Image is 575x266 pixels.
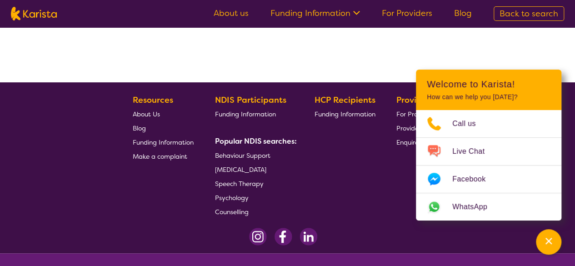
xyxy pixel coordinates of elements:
span: About Us [133,110,160,118]
a: About Us [133,107,194,121]
span: Psychology [215,194,249,202]
span: [MEDICAL_DATA] [215,166,266,174]
a: Enquire [396,135,439,149]
b: Resources [133,95,173,105]
a: For Providers [382,8,432,19]
span: Live Chat [452,145,495,158]
span: Speech Therapy [215,180,264,188]
span: For Providers [396,110,435,118]
span: Facebook [452,172,496,186]
img: Instagram [249,228,267,246]
span: Behaviour Support [215,151,270,160]
ul: Choose channel [416,110,561,221]
a: Web link opens in a new tab. [416,193,561,221]
a: Counselling [215,205,293,219]
a: Back to search [494,6,564,21]
h2: Welcome to Karista! [427,79,550,90]
a: Behaviour Support [215,148,293,162]
a: Blog [454,8,472,19]
a: Funding Information [215,107,293,121]
img: Karista logo [11,7,57,20]
span: Call us [452,117,487,130]
span: Make a complaint [133,152,187,161]
b: HCP Recipients [314,95,375,105]
a: Make a complaint [133,149,194,163]
span: Funding Information [215,110,276,118]
span: Blog [133,124,146,132]
a: Speech Therapy [215,176,293,191]
div: Channel Menu [416,70,561,221]
b: NDIS Participants [215,95,286,105]
a: Psychology [215,191,293,205]
span: Provider Login [396,124,439,132]
span: Funding Information [314,110,375,118]
button: Channel Menu [536,229,561,255]
a: Provider Login [396,121,439,135]
a: About us [214,8,249,19]
span: Funding Information [133,138,194,146]
img: LinkedIn [300,228,317,246]
span: WhatsApp [452,200,498,214]
span: Back to search [500,8,558,19]
b: Providers [396,95,434,105]
b: Popular NDIS searches: [215,136,297,146]
span: Enquire [396,138,419,146]
a: Blog [133,121,194,135]
span: Counselling [215,208,249,216]
a: Funding Information [133,135,194,149]
p: How can we help you [DATE]? [427,93,550,101]
a: [MEDICAL_DATA] [215,162,293,176]
a: For Providers [396,107,439,121]
img: Facebook [274,228,292,246]
a: Funding Information [314,107,375,121]
a: Funding Information [270,8,360,19]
